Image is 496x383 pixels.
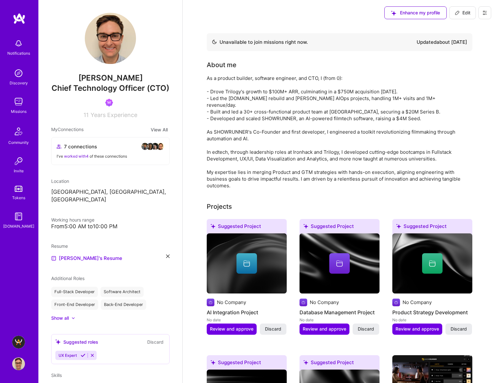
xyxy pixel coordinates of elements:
i: icon Collaborator [57,144,61,149]
button: Edit [449,6,476,19]
div: Software Architect [100,287,144,297]
h4: Product Strategy Development [392,308,472,317]
div: Discovery [10,80,28,86]
span: UX Expert [59,353,77,358]
div: From 5:00 AM to 10:00 PM [51,223,170,230]
i: icon SuggestedTeams [391,11,396,16]
div: About me [207,60,236,70]
span: Years Experience [91,112,137,118]
img: Been on Mission [105,99,113,106]
span: Discard [265,326,281,332]
span: 11 [84,112,89,118]
span: Enhance my profile [391,10,440,16]
img: cover [207,233,287,293]
img: User Avatar [12,357,25,370]
button: Discard [353,324,379,334]
div: Back-End Developer [101,300,146,310]
div: Notifications [7,50,30,57]
span: Working hours range [51,217,94,223]
a: A.Team - Grow A.Team's Community & Demand [11,336,27,348]
div: Suggested Project [300,355,380,372]
img: Availability [212,39,217,44]
div: No date [207,317,287,323]
i: icon SuggestedTeams [211,360,215,365]
span: Discard [358,326,374,332]
div: Missions [11,108,27,115]
div: No date [300,317,380,323]
div: As a product builder, software engineer, and CTO, I (from 0): - Drove Trilogy's growth to $100M+ ... [207,75,463,189]
span: Review and approve [396,326,439,332]
i: icon SuggestedTeams [211,224,215,229]
img: Resume [51,256,56,261]
h4: AI Integration Project [207,308,287,317]
div: Projects [207,202,232,211]
span: [PERSON_NAME] [51,73,170,83]
img: guide book [12,210,25,223]
div: Location [51,178,170,184]
div: Suggested roles [55,339,98,345]
div: [DOMAIN_NAME] [3,223,34,230]
h4: Database Management Project [300,308,380,317]
div: Full-Stack Developer [51,287,98,297]
div: Tokens [12,194,25,201]
div: Updated about [DATE] [417,38,467,46]
span: Chief Technology Officer (CTO) [52,83,169,93]
i: icon SuggestedTeams [303,224,308,229]
div: Front-End Developer [51,300,98,310]
span: My Connections [51,126,84,133]
span: Review and approve [303,326,346,332]
span: Additional Roles [51,276,84,281]
div: Suggested Project [300,219,380,236]
span: Discard [451,326,467,332]
span: 7 connections [64,143,97,150]
span: Edit [455,10,470,16]
button: Review and approve [207,324,257,334]
span: Resume [51,243,68,249]
img: Invite [12,155,25,168]
img: bell [12,37,25,50]
button: Enhance my profile [384,6,447,19]
div: I've of these connections [57,153,164,160]
button: Review and approve [392,324,442,334]
img: tokens [15,186,22,192]
i: icon Close [166,254,170,258]
img: avatar [151,143,159,150]
i: Accept [81,353,85,358]
img: avatar [156,143,164,150]
button: Discard [145,338,165,346]
div: No Company [310,299,339,306]
button: 7 connectionsavataravataravataravatarI've worked with4 of these connections [51,137,170,165]
span: worked with 4 [64,154,89,159]
i: icon SuggestedTeams [303,360,308,365]
div: Suggested Project [207,219,287,236]
img: Company logo [392,299,400,306]
i: icon SuggestedTeams [396,224,401,229]
img: avatar [141,143,149,150]
div: No Company [217,299,246,306]
img: teamwork [12,95,25,108]
img: avatar [146,143,154,150]
a: [PERSON_NAME]'s Resume [51,254,122,262]
span: Review and approve [210,326,253,332]
span: Skills [51,372,62,378]
img: cover [300,233,380,293]
div: No Company [403,299,432,306]
a: User Avatar [11,357,27,370]
div: Invite [14,168,24,174]
p: [GEOGRAPHIC_DATA], [GEOGRAPHIC_DATA], [GEOGRAPHIC_DATA] [51,188,170,204]
button: Review and approve [300,324,349,334]
button: Discard [260,324,286,334]
div: No date [392,317,472,323]
div: Community [8,139,29,146]
img: Company logo [207,299,214,306]
img: logo [13,13,26,24]
img: A.Team - Grow A.Team's Community & Demand [12,336,25,348]
div: Suggested Project [392,219,472,236]
button: View All [149,126,170,133]
div: Unavailable to join missions right now. [212,38,308,46]
img: discovery [12,67,25,80]
img: cover [392,233,472,293]
img: Community [11,124,26,139]
i: Reject [90,353,95,358]
div: Show all [51,315,69,321]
